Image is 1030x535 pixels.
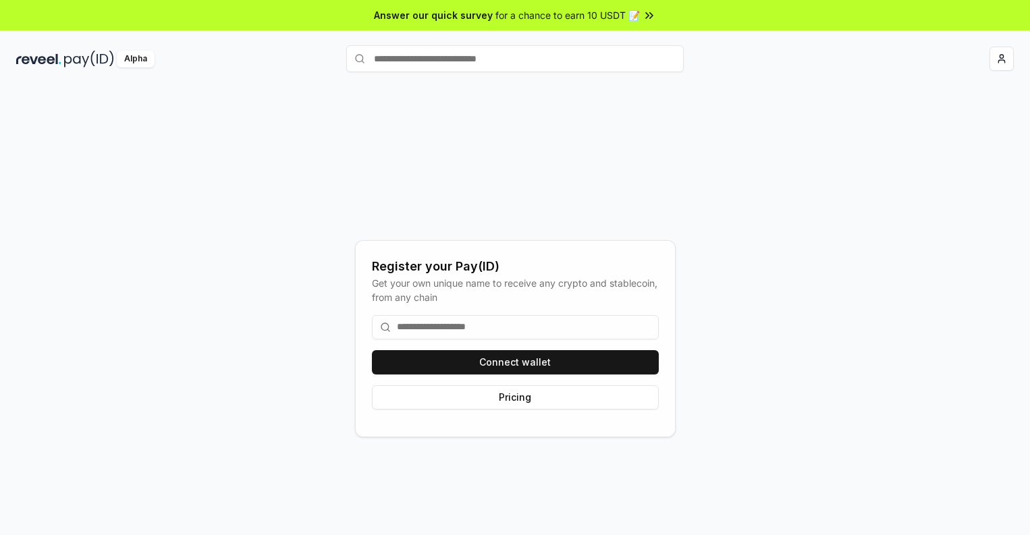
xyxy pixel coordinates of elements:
button: Connect wallet [372,350,659,374]
span: for a chance to earn 10 USDT 📝 [495,8,640,22]
div: Get your own unique name to receive any crypto and stablecoin, from any chain [372,276,659,304]
span: Answer our quick survey [374,8,493,22]
div: Alpha [117,51,155,67]
button: Pricing [372,385,659,410]
img: reveel_dark [16,51,61,67]
div: Register your Pay(ID) [372,257,659,276]
img: pay_id [64,51,114,67]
